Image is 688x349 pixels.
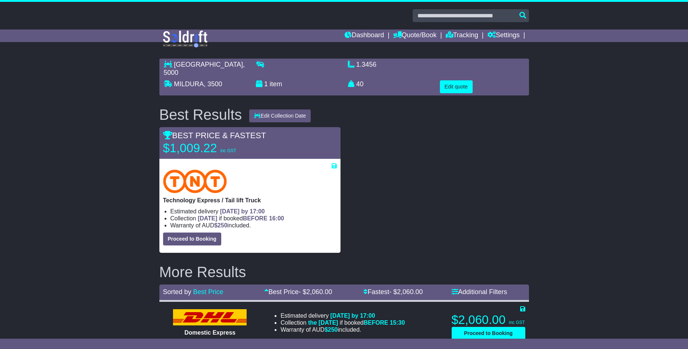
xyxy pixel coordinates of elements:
li: Estimated delivery [170,208,337,215]
p: Technology Express / Tail lift Truck [163,197,337,204]
span: Domestic Express [184,329,236,336]
span: if booked [198,215,284,221]
a: Best Price- $2,060.00 [264,288,332,296]
a: Additional Filters [452,288,507,296]
span: 16:00 [269,215,284,221]
li: Collection [281,319,405,326]
span: $ [325,327,338,333]
span: 15:30 [390,320,405,326]
li: Collection [170,215,337,222]
span: item [270,80,282,88]
p: $2,060.00 [452,313,525,327]
button: Proceed to Booking [163,233,221,245]
button: Proceed to Booking [452,327,525,340]
li: Warranty of AUD included. [281,326,405,333]
span: BEST PRICE & FASTEST [163,131,266,140]
span: [DATE] [198,215,217,221]
span: - $ [299,288,332,296]
span: BEFORE [364,320,388,326]
span: 250 [218,222,227,228]
span: 250 [328,327,338,333]
span: inc GST [509,320,525,325]
li: Warranty of AUD included. [170,222,337,229]
span: 2,060.00 [306,288,332,296]
button: Edit Collection Date [249,109,311,122]
button: Edit quote [440,80,473,93]
a: Best Price [193,288,223,296]
span: 40 [356,80,364,88]
span: BEFORE [243,215,268,221]
span: [DATE] by 17:00 [330,313,375,319]
h2: More Results [159,264,529,280]
span: the [DATE] [308,320,338,326]
span: if booked [308,320,405,326]
img: DHL: Domestic Express [173,309,247,325]
a: Dashboard [345,29,384,42]
span: MILDURA [174,80,204,88]
span: , 5000 [164,61,245,76]
a: Fastest- $2,060.00 [363,288,423,296]
a: Settings [487,29,520,42]
span: [GEOGRAPHIC_DATA] [174,61,243,68]
span: $ [214,222,227,228]
div: Best Results [156,107,246,123]
img: TNT Domestic: Technology Express / Tail lift Truck [163,170,227,193]
span: 2,060.00 [397,288,423,296]
a: Tracking [446,29,478,42]
span: [DATE] by 17:00 [220,208,265,214]
p: $1,009.22 [163,141,255,156]
span: 1.3456 [356,61,377,68]
span: - $ [389,288,423,296]
span: , 3500 [204,80,222,88]
li: Estimated delivery [281,312,405,319]
span: Sorted by [163,288,191,296]
span: 1 [264,80,268,88]
a: Quote/Book [393,29,437,42]
span: inc GST [220,148,236,153]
